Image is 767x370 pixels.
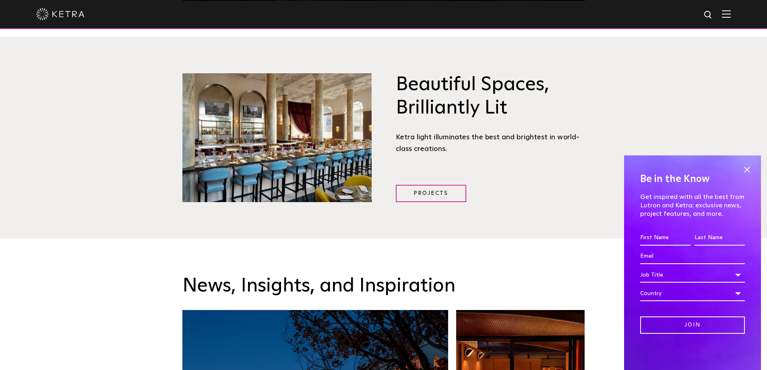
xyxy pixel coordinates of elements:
[695,230,745,246] input: Last Name
[182,73,372,202] img: Brilliantly Lit@2x
[640,230,691,246] input: First Name
[640,286,745,301] div: Country
[36,8,85,20] img: ketra-logo-2019-white
[640,267,745,283] div: Job Title
[640,249,745,264] input: Email
[640,316,745,334] input: Join
[703,10,713,20] img: search icon
[396,73,585,120] h3: Beautiful Spaces, Brilliantly Lit
[722,10,731,18] img: Hamburger%20Nav.svg
[182,275,585,298] h3: News, Insights, and Inspiration
[396,185,466,202] a: Projects
[396,132,585,155] div: Ketra light illuminates the best and brightest in world-class creations.
[640,193,745,218] p: Get inspired with all the best from Lutron and Ketra: exclusive news, project features, and more.
[640,172,745,187] h4: Be in the Know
